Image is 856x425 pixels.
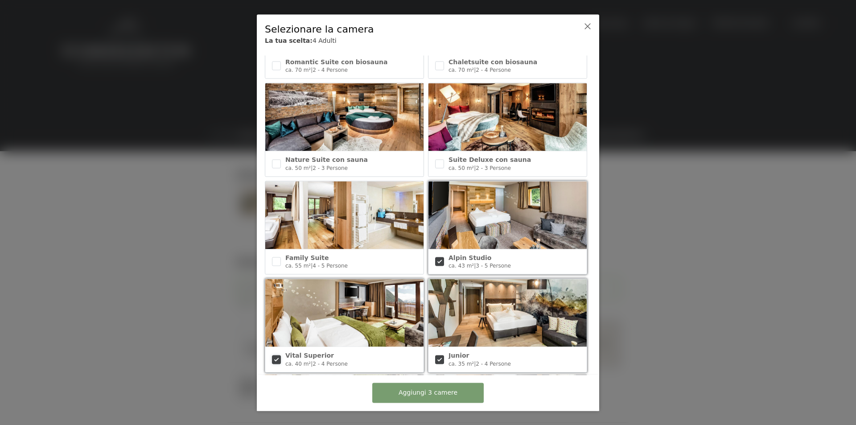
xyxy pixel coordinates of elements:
[285,352,334,359] span: Vital Superior
[285,165,311,171] span: ca. 50 m²
[265,181,424,249] img: Family Suite
[474,360,476,367] span: |
[449,67,474,73] span: ca. 70 m²
[285,254,329,261] span: Family Suite
[399,388,457,397] span: Aggiungi 3 camere
[372,383,484,403] button: Aggiungi 3 camere
[474,67,476,73] span: |
[428,181,587,249] img: Alpin Studio
[428,83,587,151] img: Suite Deluxe con sauna
[285,263,311,269] span: ca. 55 m²
[311,263,313,269] span: |
[265,22,564,36] div: Selezionare la camera
[311,67,313,73] span: |
[313,67,348,73] span: 2 - 4 Persone
[265,83,424,151] img: Nature Suite con sauna
[265,279,424,347] img: Vital Superior
[285,58,387,65] span: Romantic Suite con biosauna
[285,156,368,163] span: Nature Suite con sauna
[476,165,511,171] span: 2 - 3 Persone
[265,37,313,44] b: La tua scelta:
[474,165,476,171] span: |
[474,263,476,269] span: |
[449,156,531,163] span: Suite Deluxe con sauna
[449,58,537,65] span: Chaletsuite con biosauna
[313,37,337,44] span: 4 Adulti
[285,67,311,73] span: ca. 70 m²
[313,360,348,367] span: 2 - 4 Persone
[449,360,474,367] span: ca. 35 m²
[476,67,511,73] span: 2 - 4 Persone
[476,360,511,367] span: 2 - 4 Persone
[449,352,469,359] span: Junior
[476,263,511,269] span: 3 - 5 Persone
[311,165,313,171] span: |
[313,165,348,171] span: 2 - 3 Persone
[449,254,491,261] span: Alpin Studio
[449,263,474,269] span: ca. 43 m²
[313,263,348,269] span: 4 - 5 Persone
[311,360,313,367] span: |
[285,360,311,367] span: ca. 40 m²
[449,165,474,171] span: ca. 50 m²
[428,279,587,347] img: Junior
